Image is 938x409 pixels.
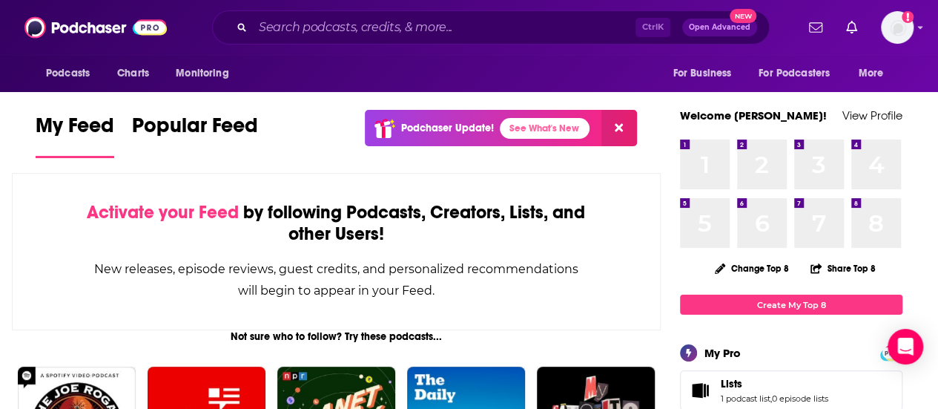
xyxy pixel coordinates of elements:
[165,59,248,88] button: open menu
[882,347,900,358] a: PRO
[848,59,902,88] button: open menu
[721,377,742,390] span: Lists
[635,18,670,37] span: Ctrl K
[881,11,914,44] span: Logged in as mdekoning
[689,24,750,31] span: Open Advanced
[24,13,167,42] img: Podchaser - Follow, Share and Rate Podcasts
[117,63,149,84] span: Charts
[673,63,731,84] span: For Business
[401,122,494,134] p: Podchaser Update!
[759,63,830,84] span: For Podcasters
[859,63,884,84] span: More
[721,393,770,404] a: 1 podcast list
[770,393,772,404] span: ,
[253,16,635,39] input: Search podcasts, credits, & more...
[840,15,863,40] a: Show notifications dropdown
[730,9,756,23] span: New
[132,113,258,147] span: Popular Feed
[500,118,589,139] a: See What's New
[87,201,239,223] span: Activate your Feed
[685,380,715,401] a: Lists
[706,259,798,278] button: Change Top 8
[36,113,114,147] span: My Feed
[12,330,661,343] div: Not sure who to follow? Try these podcasts...
[882,347,900,359] span: PRO
[721,377,828,390] a: Lists
[87,202,586,245] div: by following Podcasts, Creators, Lists, and other Users!
[810,254,876,283] button: Share Top 8
[680,108,827,122] a: Welcome [PERSON_NAME]!
[888,329,923,364] div: Open Intercom Messenger
[132,113,258,158] a: Popular Feed
[662,59,750,88] button: open menu
[749,59,851,88] button: open menu
[176,63,228,84] span: Monitoring
[680,295,902,315] a: Create My Top 8
[36,113,114,158] a: My Feed
[842,108,902,122] a: View Profile
[881,11,914,44] button: Show profile menu
[108,59,158,88] a: Charts
[212,10,770,45] div: Search podcasts, credits, & more...
[902,11,914,23] svg: Add a profile image
[803,15,828,40] a: Show notifications dropdown
[772,393,828,404] a: 0 episode lists
[46,63,90,84] span: Podcasts
[87,258,586,301] div: New releases, episode reviews, guest credits, and personalized recommendations will begin to appe...
[36,59,109,88] button: open menu
[704,346,741,360] div: My Pro
[881,11,914,44] img: User Profile
[682,19,757,36] button: Open AdvancedNew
